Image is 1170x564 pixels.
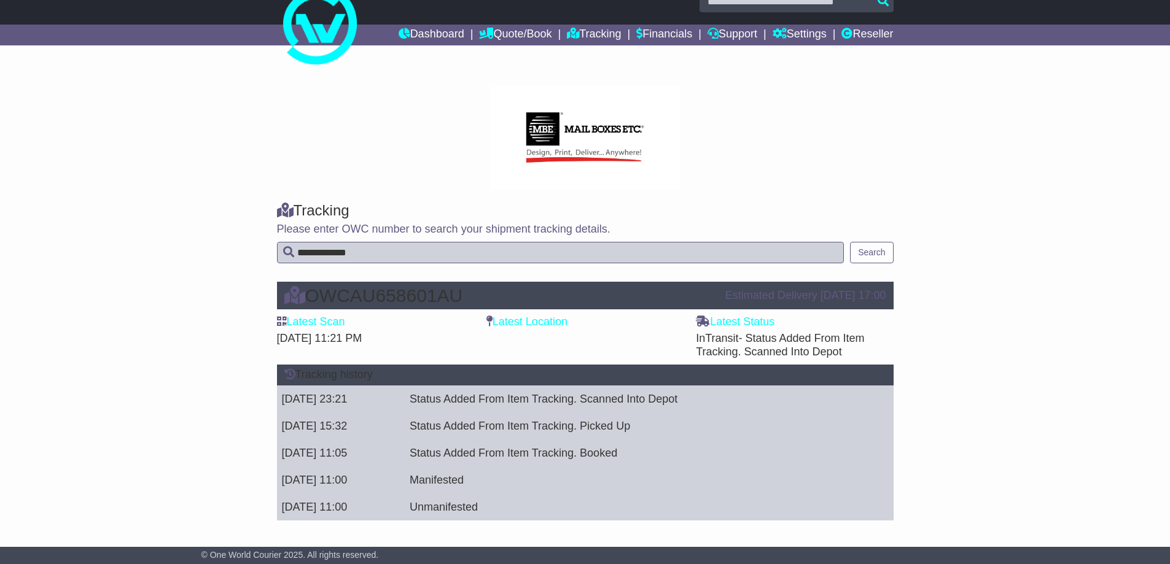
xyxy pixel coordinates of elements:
[201,550,379,560] span: © One World Courier 2025. All rights reserved.
[277,412,405,439] td: [DATE] 15:32
[405,412,876,439] td: Status Added From Item Tracking. Picked Up
[490,85,680,190] img: GetCustomerLogo
[405,439,876,466] td: Status Added From Item Tracking. Booked
[696,332,864,358] span: - Status Added From Item Tracking. Scanned Into Depot
[277,466,405,493] td: [DATE] 11:00
[567,25,621,45] a: Tracking
[725,289,886,303] div: Estimated Delivery [DATE] 17:00
[277,315,345,329] label: Latest Scan
[277,365,894,385] div: Tracking history
[850,242,893,263] button: Search
[696,315,774,329] label: Latest Status
[277,223,894,236] p: Please enter OWC number to search your shipment tracking details.
[277,332,362,344] span: [DATE] 11:21 PM
[696,332,864,358] span: InTransit
[486,315,567,329] label: Latest Location
[278,285,719,306] div: OWCAU658601AU
[405,466,876,493] td: Manifested
[399,25,464,45] a: Dashboard
[708,25,757,45] a: Support
[405,493,876,520] td: Unmanifested
[405,385,876,412] td: Status Added From Item Tracking. Scanned Into Depot
[277,493,405,520] td: [DATE] 11:00
[277,385,405,412] td: [DATE] 23:21
[773,25,827,45] a: Settings
[841,25,893,45] a: Reseller
[636,25,692,45] a: Financials
[277,202,894,220] div: Tracking
[479,25,552,45] a: Quote/Book
[277,439,405,466] td: [DATE] 11:05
